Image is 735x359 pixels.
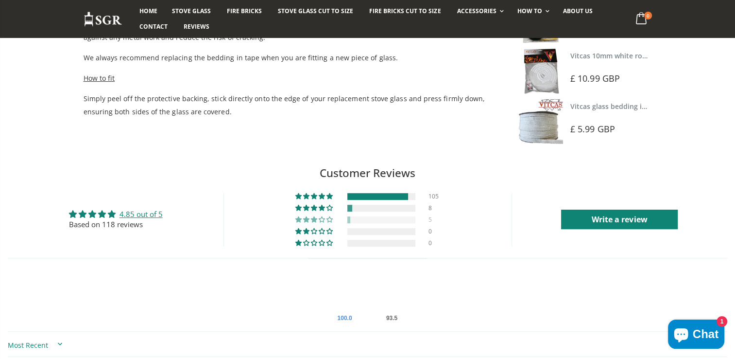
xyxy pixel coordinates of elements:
[165,3,218,19] a: Stove Glass
[324,274,363,313] a: Judge.me Diamond Authentic Shop medal 100.0
[373,274,411,313] div: Silver Transparent Shop. Published at least 90% of verified reviews received in total
[632,10,651,29] a: 0
[563,7,593,15] span: About us
[271,3,360,19] a: Stove Glass Cut To Size
[139,7,157,15] span: Home
[570,72,620,84] span: £ 10.99 GBP
[428,205,440,212] div: 8
[176,19,217,35] a: Reviews
[132,19,175,35] a: Contact
[644,12,652,19] span: 0
[324,274,363,313] div: Diamond Authentic Shop. 100% of published reviews are verified reviews
[570,123,615,135] span: £ 5.99 GBP
[132,3,165,19] a: Home
[84,51,506,64] p: We always recommend replacing the bedding in tape when you are fitting a new piece of glass.
[220,3,269,19] a: Fire Bricks
[556,3,600,19] a: About us
[69,209,163,219] div: Average rating is 4.85 stars
[373,274,411,313] a: Judge.me Silver Transparent Shop medal 93.5
[84,92,506,118] p: Simply peel off the protective backing, stick directly onto the edge of your replacement stove gl...
[665,320,727,351] inbox-online-store-chat: Shopify online store chat
[295,216,334,223] div: 4% (5) reviews with 3 star rating
[518,99,563,144] img: Vitcas stove glass bedding in tape
[561,210,678,229] a: Write a review
[428,216,440,223] div: 5
[84,11,122,27] img: Stove Glass Replacement
[449,3,508,19] a: Accessories
[278,7,353,15] span: Stove Glass Cut To Size
[369,7,441,15] span: Fire Bricks Cut To Size
[120,209,163,219] a: 4.85 out of 5
[172,7,211,15] span: Stove Glass
[84,73,115,83] span: How to fit
[428,193,440,200] div: 105
[227,7,262,15] span: Fire Bricks
[517,7,542,15] span: How To
[336,314,351,322] div: 100.0
[139,22,168,31] span: Contact
[69,219,163,230] div: Based on 118 reviews
[295,193,334,200] div: 89% (105) reviews with 5 star rating
[518,48,563,93] img: Vitcas white rope, glue and gloves kit 10mm
[8,336,65,353] select: Sort dropdown
[8,165,727,181] h2: Customer Reviews
[295,205,334,212] div: 7% (8) reviews with 4 star rating
[510,3,554,19] a: How To
[184,22,209,31] span: Reviews
[457,7,496,15] span: Accessories
[384,314,400,322] div: 93.5
[362,3,448,19] a: Fire Bricks Cut To Size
